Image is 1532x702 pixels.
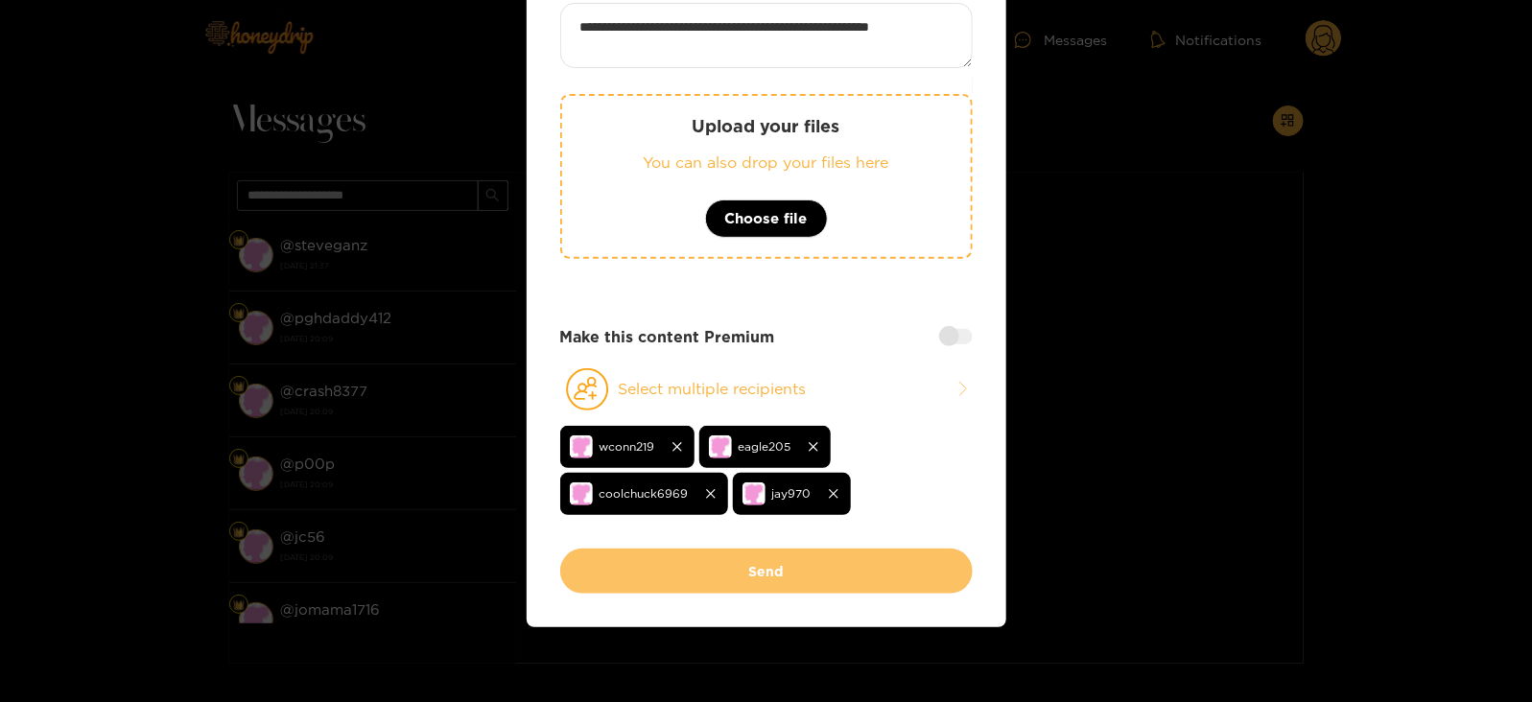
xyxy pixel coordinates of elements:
[560,549,973,594] button: Send
[601,115,932,137] p: Upload your files
[742,482,766,505] img: no-avatar.png
[570,482,593,505] img: no-avatar.png
[600,435,655,457] span: wconn219
[600,482,689,504] span: coolchuck6969
[560,326,775,348] strong: Make this content Premium
[705,199,828,238] button: Choose file
[601,152,932,174] p: You can also drop your files here
[725,207,808,230] span: Choose file
[772,482,812,504] span: jay970
[570,435,593,458] img: no-avatar.png
[709,435,732,458] img: no-avatar.png
[739,435,791,457] span: eagle205
[560,367,973,411] button: Select multiple recipients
